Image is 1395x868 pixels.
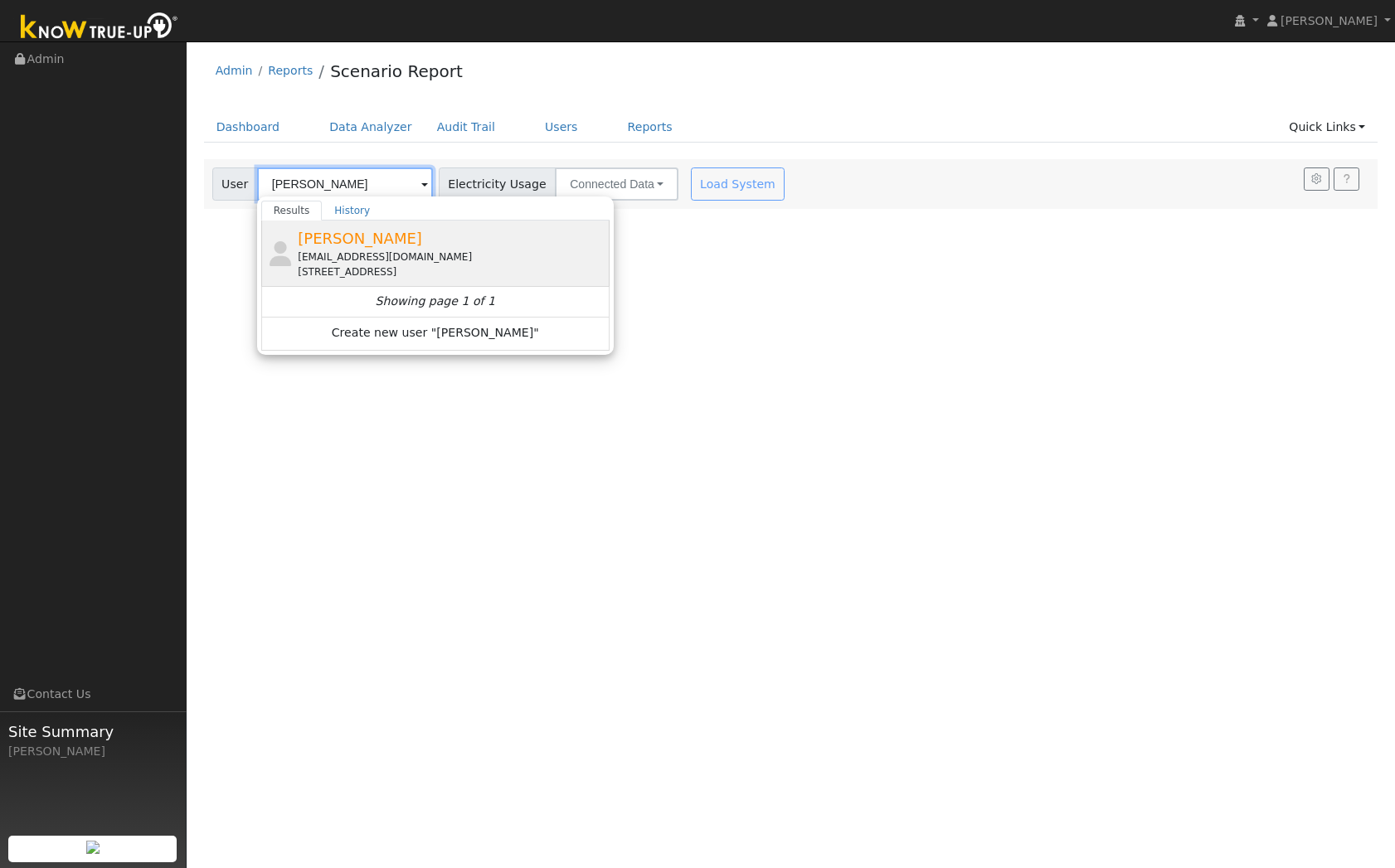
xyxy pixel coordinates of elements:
[425,112,508,143] a: Audit Trail
[376,293,495,310] i: Showing page 1 of 1
[1304,167,1329,191] button: Settings
[8,743,177,760] div: [PERSON_NAME]
[204,112,293,143] a: Dashboard
[298,264,605,279] div: [STREET_ADDRESS]
[268,64,313,77] a: Reports
[532,112,591,143] a: Users
[1276,112,1378,143] a: Quick Links
[332,324,539,343] span: Create new user "[PERSON_NAME]"
[330,61,463,81] a: Scenario Report
[555,167,678,201] button: Connected Data
[1281,14,1378,27] span: [PERSON_NAME]
[216,64,253,77] a: Admin
[298,230,422,247] span: [PERSON_NAME]
[86,841,100,854] img: retrieve
[12,9,187,46] img: Know True-Up
[212,167,258,201] span: User
[8,720,177,743] span: Site Summary
[615,112,685,143] a: Reports
[298,250,605,264] div: [EMAIL_ADDRESS][DOMAIN_NAME]
[1334,167,1359,191] a: Help Link
[257,167,433,201] input: Select a User
[261,201,323,221] a: Results
[322,201,382,221] a: History
[317,112,425,143] a: Data Analyzer
[439,167,556,201] span: Electricity Usage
